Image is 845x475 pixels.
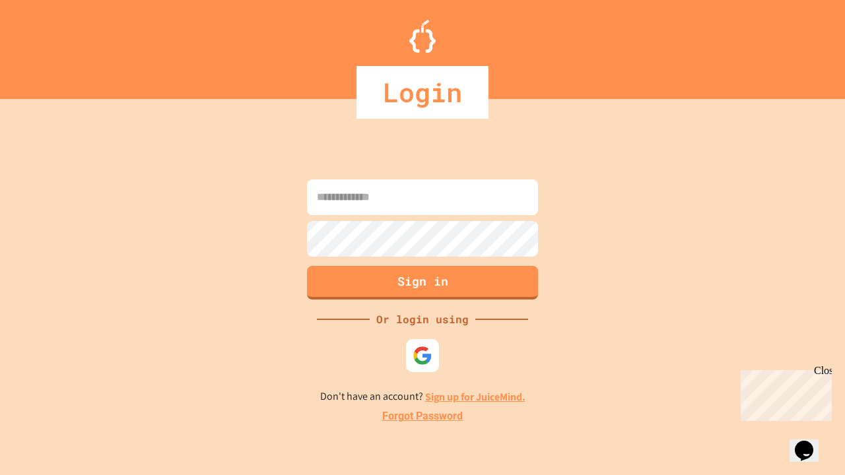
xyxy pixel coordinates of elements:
a: Sign up for JuiceMind. [425,390,525,404]
div: Login [356,66,489,119]
img: google-icon.svg [413,346,432,365]
button: Sign in [307,266,538,300]
div: Or login using [370,311,475,327]
div: Chat with us now!Close [5,5,91,84]
img: Logo.svg [409,20,436,53]
p: Don't have an account? [320,389,525,405]
iframe: chat widget [735,365,832,421]
a: Forgot Password [382,408,463,424]
iframe: chat widget [790,422,832,462]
